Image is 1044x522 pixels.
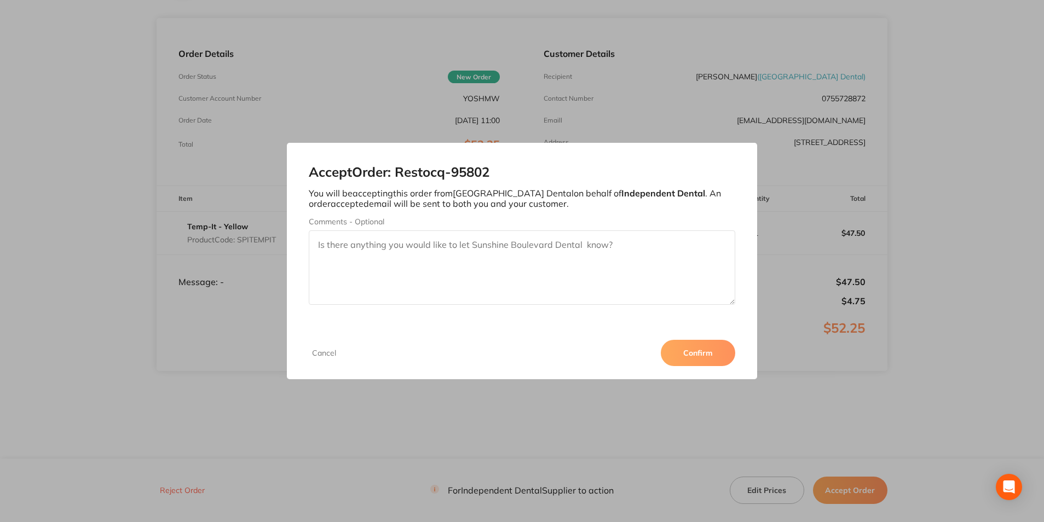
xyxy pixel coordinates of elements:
[309,217,735,226] label: Comments - Optional
[996,474,1022,500] div: Open Intercom Messenger
[309,165,735,180] h2: Accept Order: Restocq- 95802
[621,188,705,199] b: Independent Dental
[309,348,339,358] button: Cancel
[309,188,735,208] p: You will be accepting this order from [GEOGRAPHIC_DATA] Dental on behalf of . An order accepted e...
[661,340,735,366] button: Confirm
